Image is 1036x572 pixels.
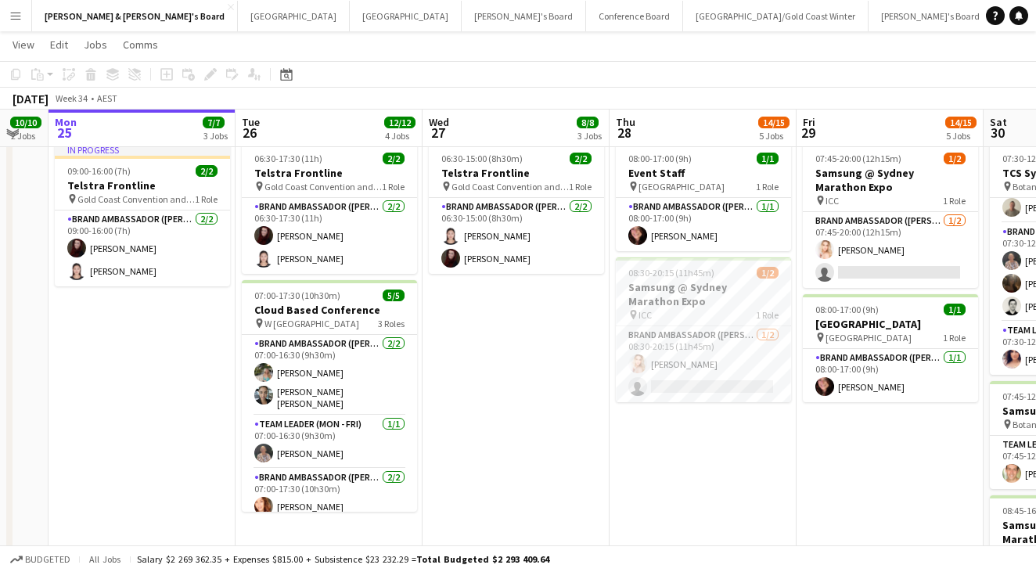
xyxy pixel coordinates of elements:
[242,166,417,180] h3: Telstra Frontline
[815,153,901,164] span: 07:45-20:00 (12h15m)
[628,267,714,279] span: 08:30-20:15 (11h45m)
[616,166,791,180] h3: Event Staff
[756,309,779,321] span: 1 Role
[242,416,417,469] app-card-role: Team Leader (Mon - Fri)1/107:00-16:30 (9h30m)[PERSON_NAME]
[11,130,41,142] div: 2 Jobs
[628,153,692,164] span: 08:00-17:00 (9h)
[55,115,77,129] span: Mon
[451,181,569,192] span: Gold Coast Convention and Exhibition Centre
[803,212,978,288] app-card-role: Brand Ambassador ([PERSON_NAME])1/207:45-20:00 (12h15m)[PERSON_NAME]
[800,124,815,142] span: 29
[254,153,322,164] span: 06:30-17:30 (11h)
[946,130,976,142] div: 5 Jobs
[50,38,68,52] span: Edit
[55,143,230,286] app-job-card: In progress09:00-16:00 (7h)2/2Telstra Frontline Gold Coast Convention and Exhibition Centre1 Role...
[25,554,70,565] span: Budgeted
[943,195,966,207] span: 1 Role
[945,117,977,128] span: 14/15
[826,332,912,344] span: [GEOGRAPHIC_DATA]
[570,153,592,164] span: 2/2
[758,117,790,128] span: 14/15
[441,153,523,164] span: 06:30-15:00 (8h30m)
[616,143,791,251] app-job-card: 08:00-17:00 (9h)1/1Event Staff [GEOGRAPHIC_DATA]1 RoleBrand Ambassador ([PERSON_NAME])1/108:00-17...
[8,551,73,568] button: Budgeted
[254,290,340,301] span: 07:00-17:30 (10h30m)
[383,153,405,164] span: 2/2
[52,124,77,142] span: 25
[117,34,164,55] a: Comms
[869,1,993,31] button: [PERSON_NAME]'s Board
[803,294,978,402] app-job-card: 08:00-17:00 (9h)1/1[GEOGRAPHIC_DATA] [GEOGRAPHIC_DATA]1 RoleBrand Ambassador ([PERSON_NAME])1/108...
[616,326,791,402] app-card-role: Brand Ambassador ([PERSON_NAME])1/208:30-20:15 (11h45m)[PERSON_NAME]
[426,124,449,142] span: 27
[616,280,791,308] h3: Samsung @ Sydney Marathon Expo
[384,117,415,128] span: 12/12
[429,198,604,274] app-card-role: Brand Ambassador ([PERSON_NAME])2/206:30-15:00 (8h30m)[PERSON_NAME][PERSON_NAME]
[639,309,652,321] span: ICC
[84,38,107,52] span: Jobs
[756,181,779,192] span: 1 Role
[378,318,405,329] span: 3 Roles
[123,38,158,52] span: Comms
[826,195,839,207] span: ICC
[803,166,978,194] h3: Samsung @ Sydney Marathon Expo
[32,1,238,31] button: [PERSON_NAME] & [PERSON_NAME]'s Board
[815,304,879,315] span: 08:00-17:00 (9h)
[55,210,230,286] app-card-role: Brand Ambassador ([PERSON_NAME])2/209:00-16:00 (7h)[PERSON_NAME][PERSON_NAME]
[239,124,260,142] span: 26
[429,143,604,274] app-job-card: 06:30-15:00 (8h30m)2/2Telstra Frontline Gold Coast Convention and Exhibition Centre1 RoleBrand Am...
[242,115,260,129] span: Tue
[429,115,449,129] span: Wed
[242,469,417,545] app-card-role: Brand Ambassador ([PERSON_NAME])2/207:00-17:30 (10h30m)[PERSON_NAME]
[683,1,869,31] button: [GEOGRAPHIC_DATA]/Gold Coast Winter
[569,181,592,192] span: 1 Role
[616,257,791,402] app-job-card: 08:30-20:15 (11h45m)1/2Samsung @ Sydney Marathon Expo ICC1 RoleBrand Ambassador ([PERSON_NAME])1/...
[137,553,549,565] div: Salary $2 269 362.35 + Expenses $815.00 + Subsistence $23 232.29 =
[77,34,113,55] a: Jobs
[195,193,218,205] span: 1 Role
[13,91,49,106] div: [DATE]
[238,1,350,31] button: [GEOGRAPHIC_DATA]
[203,130,228,142] div: 3 Jobs
[383,290,405,301] span: 5/5
[639,181,725,192] span: [GEOGRAPHIC_DATA]
[987,124,1007,142] span: 30
[97,92,117,104] div: AEST
[429,166,604,180] h3: Telstra Frontline
[77,193,195,205] span: Gold Coast Convention and Exhibition Centre
[6,34,41,55] a: View
[990,115,1007,129] span: Sat
[613,124,635,142] span: 28
[242,143,417,274] app-job-card: 06:30-17:30 (11h)2/2Telstra Frontline Gold Coast Convention and Exhibition Centre1 RoleBrand Amba...
[385,130,415,142] div: 4 Jobs
[44,34,74,55] a: Edit
[759,130,789,142] div: 5 Jobs
[10,117,41,128] span: 10/10
[577,130,602,142] div: 3 Jobs
[944,153,966,164] span: 1/2
[264,318,359,329] span: W [GEOGRAPHIC_DATA]
[13,38,34,52] span: View
[803,115,815,129] span: Fri
[616,115,635,129] span: Thu
[943,332,966,344] span: 1 Role
[803,143,978,288] app-job-card: 07:45-20:00 (12h15m)1/2Samsung @ Sydney Marathon Expo ICC1 RoleBrand Ambassador ([PERSON_NAME])1/...
[52,92,91,104] span: Week 34
[944,304,966,315] span: 1/1
[67,165,131,177] span: 09:00-16:00 (7h)
[242,280,417,512] app-job-card: 07:00-17:30 (10h30m)5/5Cloud Based Conference W [GEOGRAPHIC_DATA]3 RolesBrand Ambassador ([PERSON...
[242,303,417,317] h3: Cloud Based Conference
[55,143,230,156] div: In progress
[757,267,779,279] span: 1/2
[462,1,586,31] button: [PERSON_NAME]'s Board
[416,553,549,565] span: Total Budgeted $2 293 409.64
[196,165,218,177] span: 2/2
